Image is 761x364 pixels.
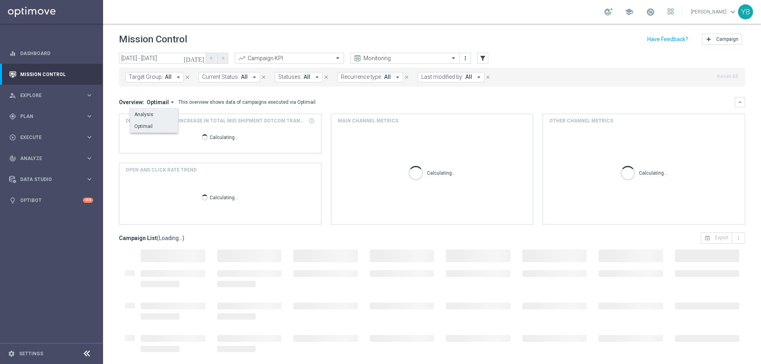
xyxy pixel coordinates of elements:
[20,43,93,64] a: Dashboard
[9,155,94,162] button: track_changes Analyze keyboard_arrow_right
[119,99,144,106] h3: Overview:
[175,74,182,81] i: arrow_drop_down
[732,233,745,244] button: more_vert
[9,197,16,204] i: lightbulb
[119,53,206,64] input: Select date range
[477,53,488,64] button: filter_alt
[220,55,226,61] i: arrow_forward
[86,154,93,162] i: keyboard_arrow_right
[210,133,238,141] p: Calculating...
[8,350,15,357] i: settings
[461,53,469,63] button: more_vert
[314,74,321,81] i: arrow_drop_down
[647,36,688,42] input: Have Feedback?
[9,50,16,57] i: equalizer
[184,55,205,62] i: [DATE]
[20,156,86,161] span: Analyze
[304,74,310,80] span: All
[341,74,382,80] span: Recurrence type:
[462,55,468,61] i: more_vert
[9,176,94,183] button: Data Studio keyboard_arrow_right
[130,109,178,121] div: Press SPACE to select this row.
[9,92,16,99] i: person_search
[427,169,455,176] p: Calculating...
[735,235,742,241] i: more_vert
[20,190,83,211] a: Optibot
[134,123,153,130] div: Optimail
[485,74,491,80] i: close
[165,74,172,80] span: All
[338,117,398,124] h4: Main channel metrics
[217,53,228,64] button: arrow_forward
[465,74,472,80] span: All
[86,91,93,99] i: keyboard_arrow_right
[20,114,86,119] span: Plan
[9,176,86,183] div: Data Studio
[337,72,403,82] button: Recurrence type: All arrow_drop_down
[20,177,86,182] span: Data Studio
[9,197,94,204] button: lightbulb Optibot +10
[20,64,93,85] a: Mission Control
[199,72,260,82] button: Current Status: All arrow_drop_down
[704,235,711,241] i: open_in_browser
[9,190,93,211] div: Optibot
[206,53,217,64] button: arrow_back
[202,74,239,80] span: Current Status:
[701,233,732,244] button: open_in_browser Export
[182,234,184,242] span: )
[9,43,93,64] div: Dashboard
[9,113,16,120] i: gps_fixed
[251,74,258,81] i: arrow_drop_down
[126,166,197,173] h4: OPEN AND CLICK RATE TREND
[701,234,745,241] multiple-options-button: Export to CSV
[639,169,667,176] p: Calculating...
[384,74,391,80] span: All
[260,73,267,82] button: close
[9,113,94,120] button: gps_fixed Plan keyboard_arrow_right
[404,74,409,80] i: close
[323,74,329,80] i: close
[737,99,743,105] i: keyboard_arrow_down
[209,55,214,61] i: arrow_back
[20,93,86,98] span: Explore
[716,36,738,42] span: Campaign
[394,74,401,81] i: arrow_drop_down
[479,55,486,62] i: filter_alt
[185,74,190,80] i: close
[147,99,169,106] span: Optimail
[182,53,206,65] button: [DATE]
[421,74,463,80] span: Last modified by:
[323,73,330,82] button: close
[9,134,94,141] button: play_circle_outline Execute keyboard_arrow_right
[9,92,86,99] div: Explore
[134,111,153,118] div: Analysis
[86,175,93,183] i: keyboard_arrow_right
[549,117,613,124] h4: Other channel metrics
[241,74,248,80] span: All
[9,71,94,78] button: Mission Control
[235,53,344,64] ng-select: Campaign KPI
[210,193,238,201] p: Calculating...
[702,34,742,45] button: add Campaign
[126,117,306,124] span: Direct Response VS Increase In Total Mid Shipment Dotcom Transaction Amount
[119,34,187,45] h1: Mission Control
[159,234,182,242] span: Loading...
[625,8,633,16] span: school
[157,234,159,242] span: (
[9,92,94,99] button: person_search Explore keyboard_arrow_right
[278,74,302,80] span: Statuses:
[169,99,176,106] i: arrow_drop_down
[690,6,738,18] a: [PERSON_NAME]keyboard_arrow_down
[238,54,246,62] i: trending_up
[738,4,753,19] div: YB
[178,99,315,106] div: This overview shows data of campaigns executed via Optimail
[706,36,712,42] i: add
[275,72,323,82] button: Statuses: All arrow_drop_down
